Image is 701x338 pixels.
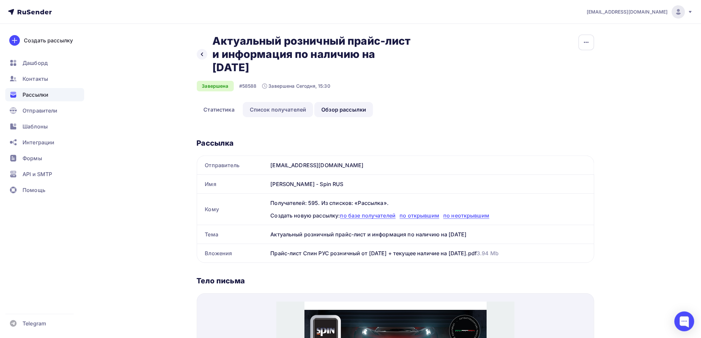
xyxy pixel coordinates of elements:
[36,246,70,251] span: На нашем сайте
[23,186,45,194] span: Помощь
[36,246,199,258] span: представлена подробная информация о всей предлагаемой нами продукции.
[23,154,42,162] span: Формы
[197,244,268,263] div: Вложения
[23,170,52,178] span: API и SMTP
[5,88,84,101] a: Рассылки
[28,8,210,63] img: Информация
[262,83,330,89] div: Завершена Сегодня, 15:30
[36,175,200,199] span: Также, по запросу, доступна ссылка для выгрузки нашей номенклатуры в универсальном формате, котор...
[197,156,268,174] div: Отправитель
[271,249,499,257] div: Прайс-лист Спин РУС розничный от [DATE] + текущее наличие на [DATE].pdf
[197,276,594,285] div: Тело письма
[40,77,198,90] span: Актуальный розничный прайс-лист от [DATE] с информацией по свободным остаткам товаров на [DATE].
[23,319,46,327] span: Telegram
[587,9,668,15] span: [EMAIL_ADDRESS][DOMAIN_NAME]
[36,97,199,128] span: Уважаемые партнёры! Во вложении Вы найдёте актуальный розничный прайс-лист от [DATE]. В файле инф...
[23,122,48,130] span: Шаблоны
[268,225,594,244] div: Актуальный розничный прайс-лист и информация по наличию на [DATE]
[268,156,594,174] div: [EMAIL_ADDRESS][DOMAIN_NAME]
[5,152,84,165] a: Формы
[400,212,440,219] span: по открывшим
[213,34,413,74] h2: Актуальный розничный прайс-лист и информация по наличию на [DATE]
[340,212,396,219] span: по базе получателей
[23,59,48,67] span: Дашборд
[243,102,313,117] a: Список получателей
[36,136,201,167] span: Также информирую вас о том, что на сайте теперь доступна информация по актуальным свободным остат...
[197,138,594,148] div: Рассылка
[197,225,268,244] div: Тема
[197,194,268,225] div: Кому
[271,212,586,219] div: Создать новую рассылку:
[314,102,373,117] a: Обзор рассылки
[268,175,594,193] div: [PERSON_NAME] - Spin RUS
[197,81,234,91] div: Завершена
[5,72,84,85] a: Контакты
[197,102,242,117] a: Статистика
[70,246,105,251] a: [DOMAIN_NAME]
[197,175,268,193] div: Имя
[23,91,48,99] span: Рассылки
[239,83,257,89] div: #58588
[5,120,84,133] a: Шаблоны
[23,107,58,115] span: Отправители
[24,36,73,44] div: Создать рассылку
[5,56,84,70] a: Дашборд
[36,207,191,225] span: Для получения рекламных материалов по продукции Spin, прайс-листа в формате XLSX и инструкций по ...
[53,149,103,154] a: [URL][DOMAIN_NAME])
[477,250,499,257] span: 3.94 Mb
[50,117,67,121] span: имеется
[443,212,489,219] span: по неоткрывшим
[36,233,84,238] a: [URL][DOMAIN_NAME]
[5,104,84,117] a: Отправители
[271,199,586,207] div: Получателей: 595. Из списков: «Рассылка».
[23,138,54,146] span: Интеграции
[23,75,48,83] span: Контакты
[587,5,693,19] a: [EMAIL_ADDRESS][DOMAIN_NAME]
